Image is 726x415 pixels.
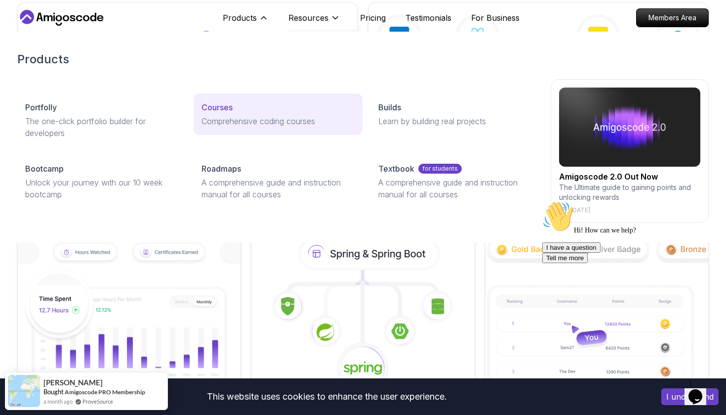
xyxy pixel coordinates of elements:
a: CoursesComprehensive coding courses [194,93,362,135]
img: :wave: [4,4,36,36]
p: The Ultimate guide to gaining points and unlocking rewards [559,183,700,202]
p: Comprehensive coding courses [202,115,354,127]
p: The one-click portfolio builder for developers [25,115,178,139]
p: Members Area [637,9,708,27]
p: A comprehensive guide and instruction manual for all courses [202,177,354,200]
p: Roadmaps [202,163,241,175]
button: Tell me more [4,56,49,66]
a: PortfollyThe one-click portfolio builder for developers [17,93,186,147]
a: Testimonials [405,12,451,24]
p: Bootcamp [25,163,64,175]
img: amigoscode 2.0 [559,88,700,167]
p: Learn by building real projects [378,115,531,127]
p: for students [418,164,462,174]
iframe: chat widget [538,197,716,370]
a: Pricing [360,12,386,24]
span: Hi! How can we help? [4,30,98,37]
span: a month ago [43,397,73,406]
button: Resources [288,12,340,32]
a: For Business [471,12,520,24]
p: Resources [288,12,328,24]
img: provesource social proof notification image [8,375,40,407]
span: [PERSON_NAME] [43,378,103,387]
a: amigoscode 2.0Amigoscode 2.0 Out NowThe Ultimate guide to gaining points and unlocking rewards[DATE] [551,79,709,223]
p: A comprehensive guide and instruction manual for all courses [378,177,531,200]
p: Products [223,12,257,24]
div: This website uses cookies to enhance the user experience. [7,386,646,408]
h2: Products [17,51,709,67]
span: Bought [43,388,64,396]
p: Unlock your journey with our 10 week bootcamp [25,177,178,200]
button: I have a question [4,46,62,56]
p: Courses [202,101,233,113]
a: BootcampUnlock your journey with our 10 week bootcamp [17,155,186,208]
iframe: chat widget [685,375,716,405]
p: Builds [378,101,401,113]
img: features img [18,241,241,391]
img: features img [485,237,708,395]
a: Textbookfor studentsA comprehensive guide and instruction manual for all courses [370,155,539,208]
p: Textbook [378,163,414,175]
a: RoadmapsA comprehensive guide and instruction manual for all courses [194,155,362,208]
button: Accept cookies [661,388,719,405]
div: 👋Hi! How can we help?I have a questionTell me more [4,4,182,66]
button: Products [223,12,269,32]
a: Amigoscode PRO Membership [65,388,145,396]
a: BuildsLearn by building real projects [370,93,539,135]
a: ProveSource [82,397,113,406]
h2: Amigoscode 2.0 Out Now [559,171,700,183]
p: Portfolly [25,101,57,113]
a: Members Area [636,8,709,27]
